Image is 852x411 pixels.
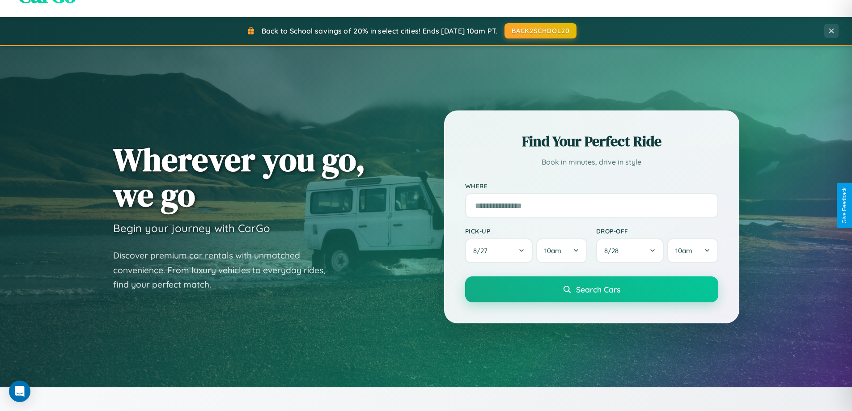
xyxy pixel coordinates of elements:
div: Open Intercom Messenger [9,381,30,402]
p: Book in minutes, drive in style [465,156,718,169]
span: 10am [544,246,561,255]
span: 8 / 28 [604,246,623,255]
h1: Wherever you go, we go [113,142,365,212]
div: Give Feedback [841,187,848,224]
p: Discover premium car rentals with unmatched convenience. From luxury vehicles to everyday rides, ... [113,248,337,292]
button: 8/28 [596,238,664,263]
span: Search Cars [576,284,620,294]
label: Drop-off [596,227,718,235]
label: Pick-up [465,227,587,235]
span: 10am [675,246,692,255]
span: 8 / 27 [473,246,492,255]
button: Search Cars [465,276,718,302]
h2: Find Your Perfect Ride [465,131,718,151]
button: BACK2SCHOOL20 [504,23,576,38]
button: 10am [536,238,587,263]
button: 8/27 [465,238,533,263]
span: Back to School savings of 20% in select cities! Ends [DATE] 10am PT. [262,26,498,35]
label: Where [465,182,718,190]
h3: Begin your journey with CarGo [113,221,270,235]
button: 10am [667,238,718,263]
